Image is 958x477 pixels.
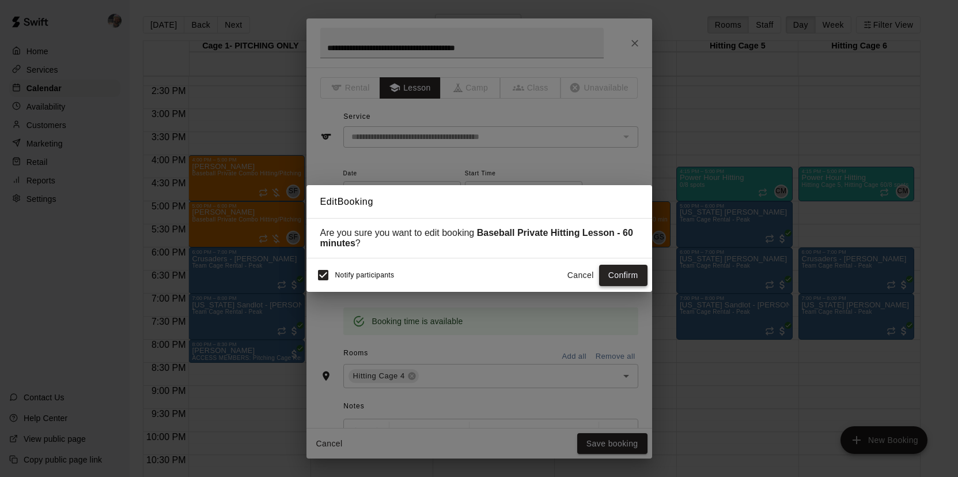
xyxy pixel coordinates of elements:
[562,265,599,286] button: Cancel
[320,228,638,249] div: Are you sure you want to edit booking ?
[335,272,395,280] span: Notify participants
[320,228,633,248] strong: Baseball Private Hitting Lesson - 60 minutes
[599,265,647,286] button: Confirm
[306,185,652,219] h2: Edit Booking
